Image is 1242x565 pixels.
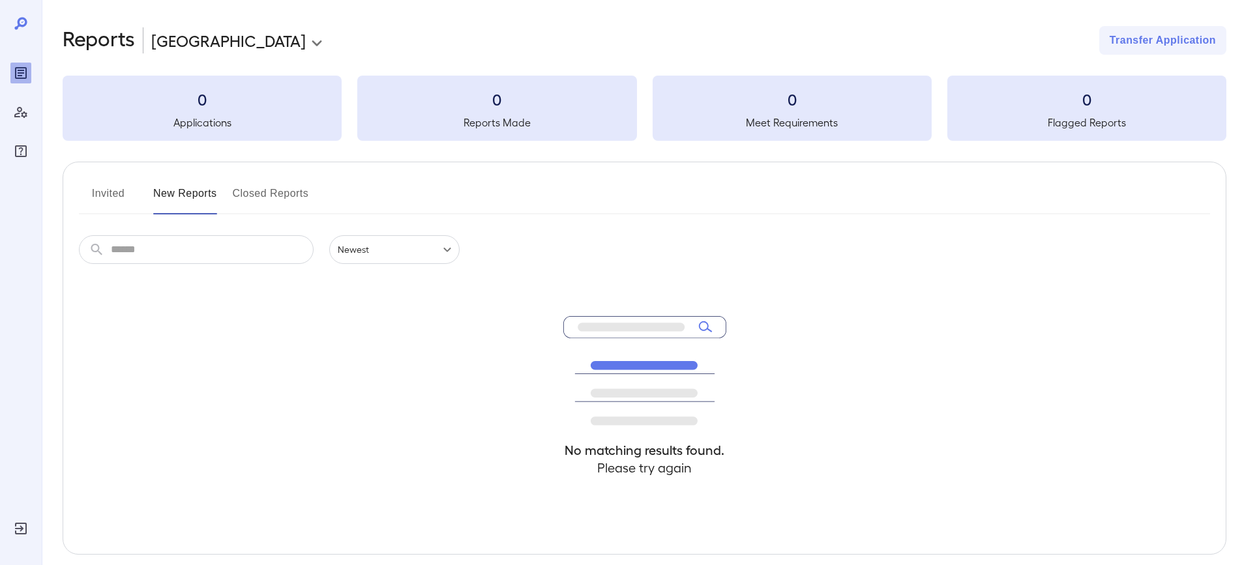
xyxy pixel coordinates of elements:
[10,518,31,539] div: Log Out
[233,183,309,214] button: Closed Reports
[63,115,342,130] h5: Applications
[947,89,1226,109] h3: 0
[10,63,31,83] div: Reports
[357,89,636,109] h3: 0
[63,26,135,55] h2: Reports
[10,102,31,123] div: Manage Users
[63,76,1226,141] summary: 0Applications0Reports Made0Meet Requirements0Flagged Reports
[653,89,932,109] h3: 0
[563,441,726,459] h4: No matching results found.
[151,30,306,51] p: [GEOGRAPHIC_DATA]
[563,459,726,476] h4: Please try again
[153,183,217,214] button: New Reports
[653,115,932,130] h5: Meet Requirements
[79,183,138,214] button: Invited
[10,141,31,162] div: FAQ
[1099,26,1226,55] button: Transfer Application
[947,115,1226,130] h5: Flagged Reports
[63,89,342,109] h3: 0
[357,115,636,130] h5: Reports Made
[329,235,460,264] div: Newest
